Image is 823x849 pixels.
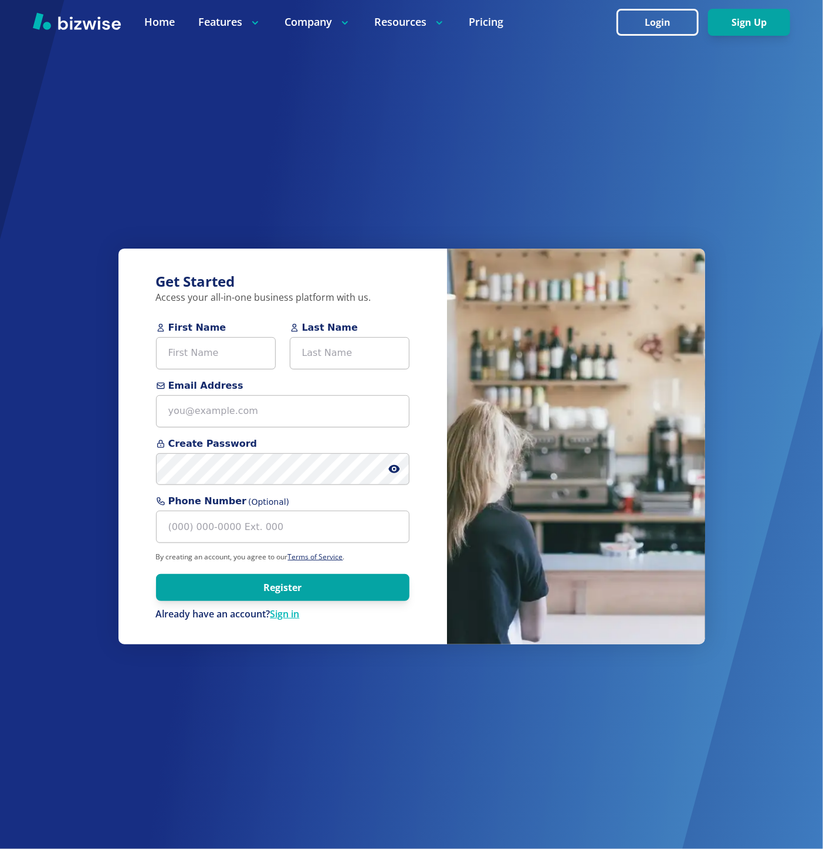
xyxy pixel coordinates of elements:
img: People waiting at coffee bar [447,249,705,644]
div: Already have an account?Sign in [156,608,409,621]
span: Email Address [156,379,409,393]
p: Features [198,15,261,29]
span: First Name [156,321,276,335]
button: Register [156,574,409,601]
p: Company [285,15,351,29]
span: Phone Number [156,494,409,508]
p: By creating an account, you agree to our . [156,552,409,562]
input: First Name [156,337,276,369]
input: Last Name [290,337,409,369]
input: (000) 000-0000 Ext. 000 [156,511,409,543]
a: Sign in [270,607,300,620]
img: Bizwise Logo [33,12,121,30]
p: Already have an account? [156,608,409,621]
a: Home [144,15,175,29]
input: you@example.com [156,395,409,427]
a: Terms of Service [288,552,343,562]
a: Sign Up [708,17,790,28]
a: Pricing [469,15,503,29]
a: Login [617,17,708,28]
button: Sign Up [708,9,790,36]
p: Resources [374,15,445,29]
span: Create Password [156,437,409,451]
button: Login [617,9,699,36]
h3: Get Started [156,272,409,291]
p: Access your all-in-one business platform with us. [156,291,409,304]
span: Last Name [290,321,409,335]
span: (Optional) [248,496,289,508]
